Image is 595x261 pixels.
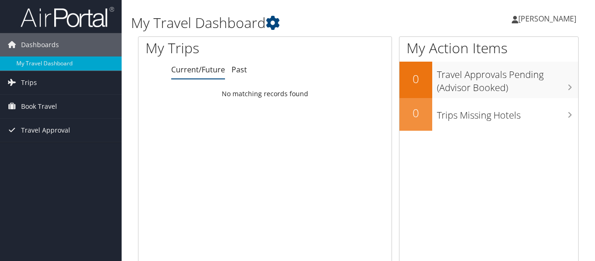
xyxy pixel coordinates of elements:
[399,71,432,87] h2: 0
[21,95,57,118] span: Book Travel
[437,63,578,94] h3: Travel Approvals Pending (Advisor Booked)
[145,38,279,58] h1: My Trips
[21,71,37,94] span: Trips
[131,13,434,33] h1: My Travel Dashboard
[21,33,59,56] span: Dashboards
[512,5,586,33] a: [PERSON_NAME]
[399,38,578,58] h1: My Action Items
[437,104,578,122] h3: Trips Missing Hotels
[399,98,578,131] a: 0Trips Missing Hotels
[138,85,392,102] td: No matching records found
[518,14,576,24] span: [PERSON_NAME]
[399,105,432,121] h2: 0
[21,6,114,28] img: airportal-logo.png
[232,64,247,75] a: Past
[21,119,70,142] span: Travel Approval
[171,64,225,75] a: Current/Future
[399,62,578,98] a: 0Travel Approvals Pending (Advisor Booked)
